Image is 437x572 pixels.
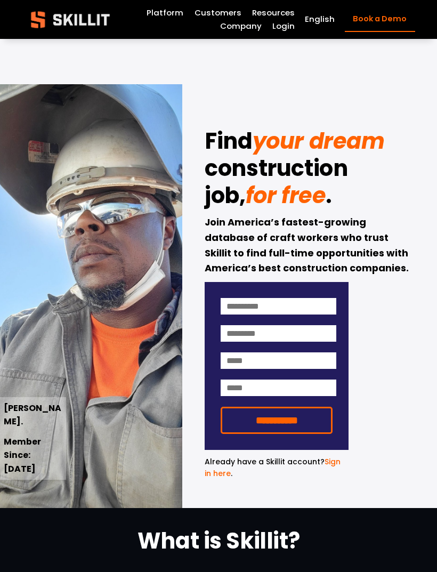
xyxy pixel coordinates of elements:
a: Book a Demo [345,7,415,32]
strong: Member Since: [DATE] [4,436,43,475]
span: English [305,13,335,25]
em: your dream [253,125,385,157]
strong: construction job, [205,152,352,211]
p: . [205,456,349,480]
strong: . [326,180,332,211]
a: Sign in here [205,456,341,479]
strong: What is Skillit? [137,525,300,557]
a: Platform [147,6,183,19]
span: Already have a Skillit account? [205,456,325,467]
strong: Join America’s fastest-growing database of craft workers who trust Skillit to find full-time oppo... [205,215,410,275]
a: Login [272,20,295,33]
div: language picker [305,13,335,26]
em: for free [246,180,326,211]
a: Company [220,20,262,33]
a: Customers [195,6,241,19]
a: folder dropdown [252,6,295,19]
strong: Find [205,125,252,157]
strong: [PERSON_NAME]. [4,402,61,428]
img: Skillit [22,4,119,36]
span: Resources [252,7,295,19]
